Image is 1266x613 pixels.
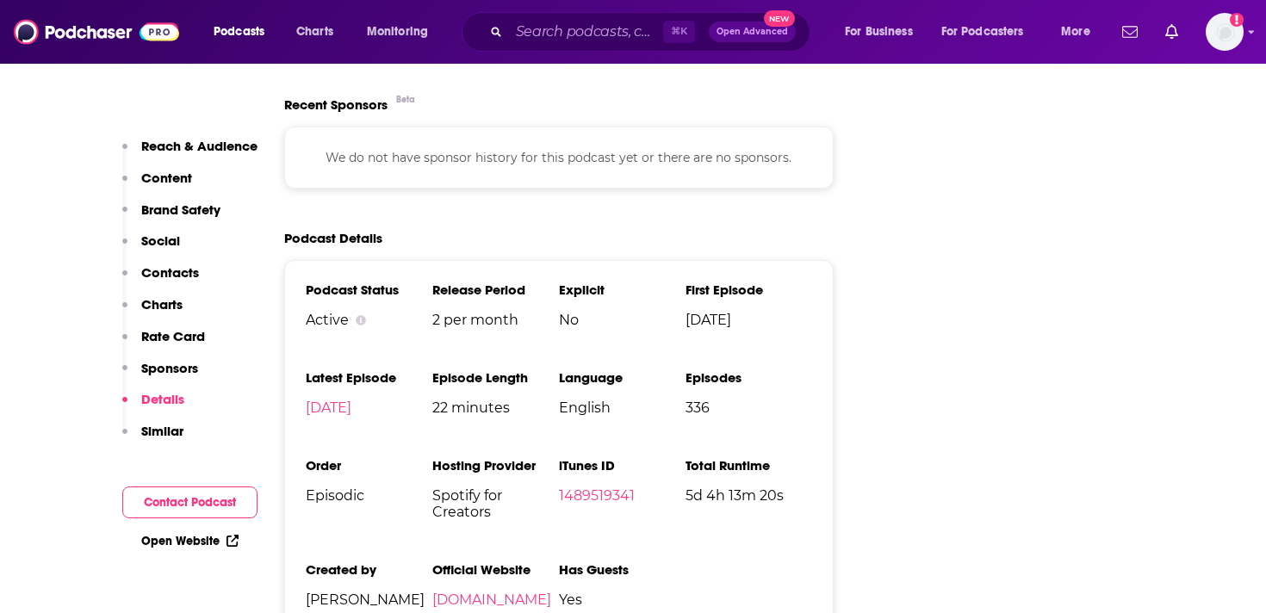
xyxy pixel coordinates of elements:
[1049,18,1112,46] button: open menu
[432,487,559,520] span: Spotify for Creators
[764,10,795,27] span: New
[559,282,686,298] h3: Explicit
[122,201,220,233] button: Brand Safety
[141,138,258,154] p: Reach & Audience
[306,487,432,504] span: Episodic
[686,457,812,474] h3: Total Runtime
[306,282,432,298] h3: Podcast Status
[559,399,686,416] span: English
[559,369,686,386] h3: Language
[559,312,686,328] span: No
[122,423,183,455] button: Similar
[686,312,812,328] span: [DATE]
[717,28,788,36] span: Open Advanced
[306,312,432,328] div: Active
[141,264,199,281] p: Contacts
[284,96,388,113] span: Recent Sponsors
[432,312,559,328] span: 2 per month
[1206,13,1244,51] span: Logged in as danikarchmer
[141,360,198,376] p: Sponsors
[509,18,663,46] input: Search podcasts, credits, & more...
[930,18,1049,46] button: open menu
[686,487,812,504] span: 5d 4h 13m 20s
[1206,13,1244,51] button: Show profile menu
[122,486,258,518] button: Contact Podcast
[141,232,180,249] p: Social
[122,360,198,392] button: Sponsors
[1158,17,1185,46] a: Show notifications dropdown
[663,21,695,43] span: ⌘ K
[306,561,432,578] h3: Created by
[833,18,934,46] button: open menu
[432,457,559,474] h3: Hosting Provider
[122,264,199,296] button: Contacts
[432,282,559,298] h3: Release Period
[1206,13,1244,51] img: User Profile
[141,201,220,218] p: Brand Safety
[122,232,180,264] button: Social
[686,369,812,386] h3: Episodes
[141,423,183,439] p: Similar
[355,18,450,46] button: open menu
[306,369,432,386] h3: Latest Episode
[141,391,184,407] p: Details
[122,391,184,423] button: Details
[141,328,205,344] p: Rate Card
[296,20,333,44] span: Charts
[122,138,258,170] button: Reach & Audience
[141,170,192,186] p: Content
[122,328,205,360] button: Rate Card
[559,487,635,504] a: 1489519341
[432,561,559,578] h3: Official Website
[284,230,382,246] h2: Podcast Details
[941,20,1024,44] span: For Podcasters
[306,399,351,416] a: [DATE]
[1115,17,1145,46] a: Show notifications dropdown
[432,399,559,416] span: 22 minutes
[367,20,428,44] span: Monitoring
[122,296,183,328] button: Charts
[1230,13,1244,27] svg: Add a profile image
[686,399,812,416] span: 336
[306,591,432,608] span: [PERSON_NAME]
[845,20,913,44] span: For Business
[122,170,192,201] button: Content
[285,18,344,46] a: Charts
[306,148,812,167] p: We do not have sponsor history for this podcast yet or there are no sponsors.
[686,282,812,298] h3: First Episode
[141,534,239,548] a: Open Website
[396,94,415,105] div: Beta
[559,561,686,578] h3: Has Guests
[559,591,686,608] span: Yes
[14,15,179,48] img: Podchaser - Follow, Share and Rate Podcasts
[1061,20,1090,44] span: More
[141,296,183,313] p: Charts
[214,20,264,44] span: Podcasts
[478,12,827,52] div: Search podcasts, credits, & more...
[432,369,559,386] h3: Episode Length
[432,591,551,608] a: [DOMAIN_NAME]
[202,18,287,46] button: open menu
[306,457,432,474] h3: Order
[559,457,686,474] h3: iTunes ID
[709,22,796,42] button: Open AdvancedNew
